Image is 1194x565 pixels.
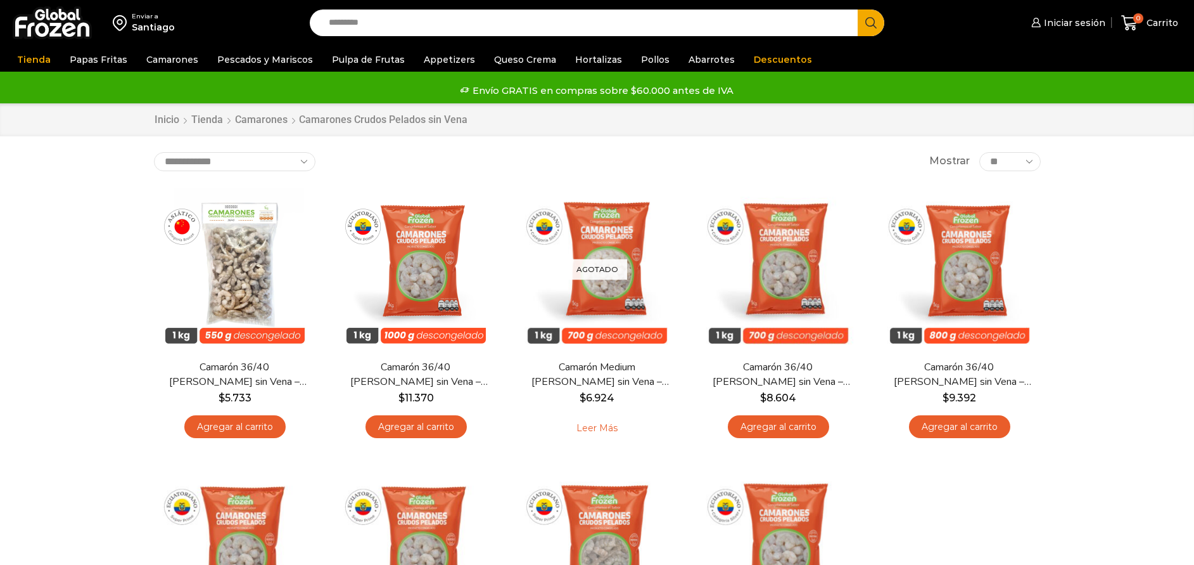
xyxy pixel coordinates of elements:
span: $ [943,392,949,404]
a: Camarones [140,48,205,72]
a: Queso Crema [488,48,562,72]
a: Camarón 36/40 [PERSON_NAME] sin Vena – Gold – Caja 10 kg [886,360,1032,389]
a: Camarón Medium [PERSON_NAME] sin Vena – Silver – Caja 10 kg [524,360,670,389]
a: Papas Fritas [63,48,134,72]
a: Leé más sobre “Camarón Medium Crudo Pelado sin Vena - Silver - Caja 10 kg” [557,415,637,442]
span: $ [219,392,225,404]
div: Santiago [132,21,175,34]
a: Camarón 36/40 [PERSON_NAME] sin Vena – Super Prime – Caja 10 kg [343,360,488,389]
a: Pulpa de Frutas [326,48,411,72]
a: Hortalizas [569,48,628,72]
a: Camarones [234,113,288,127]
a: Camarón 36/40 [PERSON_NAME] sin Vena – Silver – Caja 10 kg [705,360,851,389]
nav: Breadcrumb [154,113,467,127]
a: Abarrotes [682,48,741,72]
a: Inicio [154,113,180,127]
bdi: 6.924 [580,392,614,404]
bdi: 9.392 [943,392,976,404]
a: Agregar al carrito: “Camarón 36/40 Crudo Pelado sin Vena - Silver - Caja 10 kg” [728,415,829,439]
a: Tienda [191,113,224,127]
bdi: 5.733 [219,392,251,404]
a: Camarón 36/40 [PERSON_NAME] sin Vena – Bronze – Caja 10 kg [162,360,307,389]
span: Mostrar [929,154,970,169]
span: $ [580,392,586,404]
a: Pollos [635,48,676,72]
span: Iniciar sesión [1041,16,1105,29]
a: Pescados y Mariscos [211,48,319,72]
div: Enviar a [132,12,175,21]
bdi: 8.604 [760,392,796,404]
a: Iniciar sesión [1028,10,1105,36]
p: Agotado [568,259,627,280]
bdi: 11.370 [398,392,434,404]
a: Agregar al carrito: “Camarón 36/40 Crudo Pelado sin Vena - Super Prime - Caja 10 kg” [365,415,467,439]
span: Carrito [1143,16,1178,29]
span: 0 [1133,13,1143,23]
a: Tienda [11,48,57,72]
span: $ [760,392,766,404]
a: Agregar al carrito: “Camarón 36/40 Crudo Pelado sin Vena - Gold - Caja 10 kg” [909,415,1010,439]
span: $ [398,392,405,404]
a: Descuentos [747,48,818,72]
button: Search button [858,10,884,36]
h1: Camarones Crudos Pelados sin Vena [299,114,467,126]
a: Appetizers [417,48,481,72]
a: Agregar al carrito: “Camarón 36/40 Crudo Pelado sin Vena - Bronze - Caja 10 kg” [184,415,286,439]
select: Pedido de la tienda [154,152,315,171]
a: 0 Carrito [1118,8,1181,38]
img: address-field-icon.svg [113,12,132,34]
